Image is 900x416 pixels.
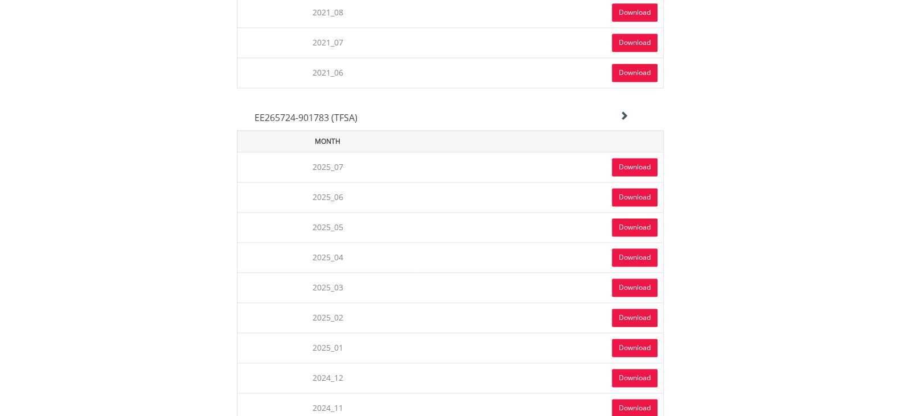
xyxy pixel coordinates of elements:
[237,182,418,212] td: 2025_06
[237,302,418,332] td: 2025_02
[612,34,657,52] a: Download
[612,309,657,327] a: Download
[237,212,418,242] td: 2025_05
[237,272,418,302] td: 2025_03
[612,158,657,176] a: Download
[612,218,657,236] a: Download
[254,111,357,124] span: EE265724-901783 (TFSA)
[612,188,657,206] a: Download
[612,278,657,297] a: Download
[237,57,418,88] td: 2021_06
[237,130,418,152] th: Month
[612,339,657,357] a: Download
[237,242,418,272] td: 2025_04
[612,248,657,267] a: Download
[237,27,418,57] td: 2021_07
[612,369,657,387] a: Download
[237,363,418,393] td: 2024_12
[237,332,418,363] td: 2025_01
[612,3,657,22] a: Download
[237,152,418,182] td: 2025_07
[612,64,657,82] a: Download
